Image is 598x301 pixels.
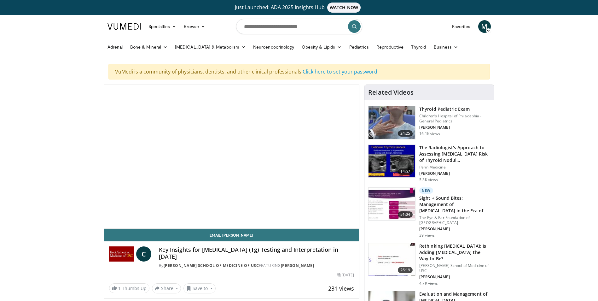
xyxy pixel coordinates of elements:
[303,68,377,75] a: Click here to set your password
[419,114,490,124] p: Children’s Hospital of Philadephia - General Pediatrics
[369,145,415,178] img: 64bf5cfb-7b6d-429f-8d89-8118f524719e.150x105_q85_crop-smart_upscale.jpg
[180,20,209,33] a: Browse
[369,188,415,221] img: 8bea4cff-b600-4be7-82a7-01e969b6860e.150x105_q85_crop-smart_upscale.jpg
[419,106,490,112] h3: Thyroid Pediatric Exam
[109,283,149,293] a: 1 Thumbs Up
[398,168,413,175] span: 14:57
[236,19,362,34] input: Search topics, interventions
[398,130,413,137] span: 24:25
[419,227,490,232] p: [PERSON_NAME]
[419,145,490,163] h3: The Radiologist's Approach to Assessing [MEDICAL_DATA] Risk of Thyroid Nodul…
[369,243,415,276] img: 83a0fbab-8392-4dd6-b490-aa2edb68eb86.150x105_q85_crop-smart_upscale.jpg
[369,106,415,139] img: 576742cb-950f-47b1-b49b-8023242b3cfa.150x105_q85_crop-smart_upscale.jpg
[104,229,359,241] a: Email [PERSON_NAME]
[107,23,141,30] img: VuMedi Logo
[419,171,490,176] p: [PERSON_NAME]
[108,3,490,13] a: Just Launched: ADA 2025 Insights HubWATCH NOW
[327,3,361,13] span: WATCH NOW
[298,41,345,53] a: Obesity & Lipids
[281,263,314,268] a: [PERSON_NAME]
[368,89,414,96] h4: Related Videos
[159,246,354,260] h4: Key Insights for [MEDICAL_DATA] (Tg) Testing and Interpretation in [DATE]
[478,20,491,33] a: M
[368,106,490,139] a: 24:25 Thyroid Pediatric Exam Children’s Hospital of Philadephia - General Pediatrics [PERSON_NAME...
[430,41,462,53] a: Business
[136,246,151,262] a: C
[419,215,490,225] p: The Eye & Ear Foundation of [GEOGRAPHIC_DATA]
[164,263,259,268] a: [PERSON_NAME] School of Medicine of USC
[104,85,359,229] video-js: Video Player
[171,41,249,53] a: [MEDICAL_DATA] & Metabolism
[419,274,490,280] p: [PERSON_NAME]
[373,41,407,53] a: Reproductive
[419,195,490,214] h3: Sight + Sound Bites: Management of [MEDICAL_DATA] in the Era of Targ…
[152,283,181,293] button: Share
[345,41,373,53] a: Pediatrics
[419,263,490,273] p: [PERSON_NAME] School of Medicine of USC
[328,285,354,292] span: 231 views
[419,125,490,130] p: [PERSON_NAME]
[126,41,171,53] a: Bone & Mineral
[448,20,474,33] a: Favorites
[419,281,438,286] p: 4.7K views
[145,20,180,33] a: Specialties
[183,283,216,293] button: Save to
[419,233,435,238] p: 39 views
[407,41,430,53] a: Thyroid
[368,243,490,286] a: 26:19 Rethinking [MEDICAL_DATA]: Is Adding [MEDICAL_DATA] the Way to Be? [PERSON_NAME] School of ...
[337,272,354,278] div: [DATE]
[398,211,413,218] span: 51:04
[108,64,490,80] div: VuMedi is a community of physicians, dentists, and other clinical professionals.
[398,267,413,273] span: 26:19
[419,165,490,170] p: Penn Medicine
[419,187,433,194] p: New
[368,187,490,238] a: 51:04 New Sight + Sound Bites: Management of [MEDICAL_DATA] in the Era of Targ… The Eye & Ear Fou...
[109,246,134,262] img: Keck School of Medicine of USC
[118,285,121,291] span: 1
[419,131,440,136] p: 16.1K views
[419,177,438,182] p: 5.3K views
[249,41,298,53] a: Neuroendocrinology
[368,145,490,182] a: 14:57 The Radiologist's Approach to Assessing [MEDICAL_DATA] Risk of Thyroid Nodul… Penn Medicine...
[104,41,127,53] a: Adrenal
[159,263,354,269] div: By FEATURING
[419,243,490,262] h3: Rethinking [MEDICAL_DATA]: Is Adding [MEDICAL_DATA] the Way to Be?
